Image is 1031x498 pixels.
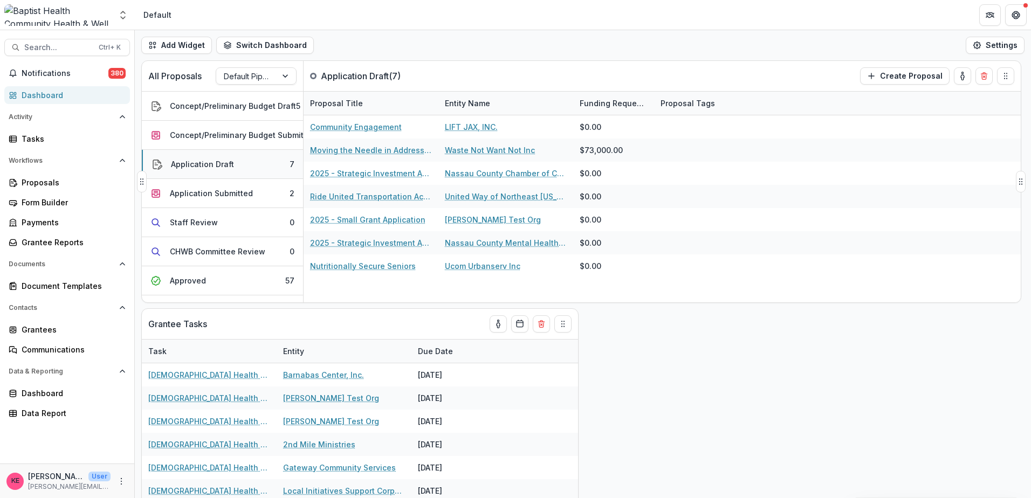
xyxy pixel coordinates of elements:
[9,157,115,164] span: Workflows
[310,121,402,133] a: Community Engagement
[148,369,270,381] a: [DEMOGRAPHIC_DATA] Health Strategic Investment Impact Report
[966,37,1025,54] button: Settings
[4,65,130,82] button: Notifications380
[4,404,130,422] a: Data Report
[4,277,130,295] a: Document Templates
[283,369,364,381] a: Barnabas Center, Inc.
[4,174,130,191] a: Proposals
[445,121,498,133] a: LIFT JAX, INC.
[277,340,411,363] div: Entity
[22,217,121,228] div: Payments
[4,255,130,273] button: Open Documents
[142,121,303,150] button: Concept/Preliminary Budget Submitted1
[310,168,432,179] a: 2025 - Strategic Investment Application
[22,280,121,292] div: Document Templates
[411,340,492,363] div: Due Date
[170,246,265,257] div: CHWB Committee Review
[141,37,212,54] button: Add Widget
[4,233,130,251] a: Grantee Reports
[445,168,567,179] a: Nassau County Chamber of Commerce
[411,363,492,386] div: [DATE]
[148,70,202,82] p: All Proposals
[170,129,316,141] div: Concept/Preliminary Budget Submitted
[4,152,130,169] button: Open Workflows
[148,392,270,404] a: [DEMOGRAPHIC_DATA] Health Strategic Investment Impact Report
[283,485,405,496] a: Local Initiatives Support Corporation
[22,177,121,188] div: Proposals
[975,67,993,85] button: Delete card
[860,67,950,85] button: Create Proposal
[11,478,19,485] div: Katie E
[22,89,121,101] div: Dashboard
[115,475,128,488] button: More
[445,144,535,156] a: Waste Not Want Not Inc
[22,133,121,144] div: Tasks
[142,150,303,179] button: Application Draft7
[573,92,654,115] div: Funding Requested
[143,9,171,20] div: Default
[28,471,84,482] p: [PERSON_NAME]
[296,100,300,112] div: 5
[148,462,270,473] a: [DEMOGRAPHIC_DATA] Health Strategic Investment Impact Report 2
[580,168,601,179] div: $0.00
[170,188,253,199] div: Application Submitted
[108,68,126,79] span: 380
[411,433,492,456] div: [DATE]
[28,482,111,492] p: [PERSON_NAME][EMAIL_ADDRESS][DOMAIN_NAME]
[445,214,541,225] a: [PERSON_NAME] Test Org
[4,4,111,26] img: Baptist Health Community Health & Well Being logo
[310,237,432,248] a: 2025 - Strategic Investment Application
[22,237,121,248] div: Grantee Reports
[445,237,567,248] a: Nassau County Mental Health Alcoholism and Drug Abuse Council Inc
[954,67,971,85] button: toggle-assigned-to-me
[216,37,314,54] button: Switch Dashboard
[290,217,294,228] div: 0
[4,363,130,380] button: Open Data & Reporting
[24,43,92,52] span: Search...
[580,214,601,225] div: $0.00
[1016,171,1026,192] button: Drag
[4,108,130,126] button: Open Activity
[277,345,311,357] div: Entity
[290,188,294,199] div: 2
[445,191,567,202] a: United Way of Northeast [US_STATE], Inc.
[22,388,121,399] div: Dashboard
[148,317,207,330] p: Grantee Tasks
[22,344,121,355] div: Communications
[170,100,296,112] div: Concept/Preliminary Budget Draft
[310,214,425,225] a: 2025 - Small Grant Application
[283,416,379,427] a: [PERSON_NAME] Test Org
[148,416,270,427] a: [DEMOGRAPHIC_DATA] Health Strategic Investment Impact Report
[22,197,121,208] div: Form Builder
[580,191,601,202] div: $0.00
[22,407,121,419] div: Data Report
[9,304,115,312] span: Contacts
[4,341,130,358] a: Communications
[580,121,601,133] div: $0.00
[411,410,492,433] div: [DATE]
[511,315,528,333] button: Calendar
[445,260,520,272] a: Ucom Urbanserv Inc
[580,144,623,156] div: $73,000.00
[97,41,123,53] div: Ctrl + K
[573,98,654,109] div: Funding Requested
[304,98,369,109] div: Proposal Title
[142,340,277,363] div: Task
[9,260,115,268] span: Documents
[171,158,234,170] div: Application Draft
[654,92,789,115] div: Proposal Tags
[139,7,176,23] nav: breadcrumb
[4,299,130,316] button: Open Contacts
[4,384,130,402] a: Dashboard
[411,386,492,410] div: [DATE]
[997,67,1014,85] button: Drag
[4,86,130,104] a: Dashboard
[1005,4,1027,26] button: Get Help
[580,237,601,248] div: $0.00
[137,171,147,192] button: Drag
[438,98,497,109] div: Entity Name
[4,39,130,56] button: Search...
[142,92,303,121] button: Concept/Preliminary Budget Draft5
